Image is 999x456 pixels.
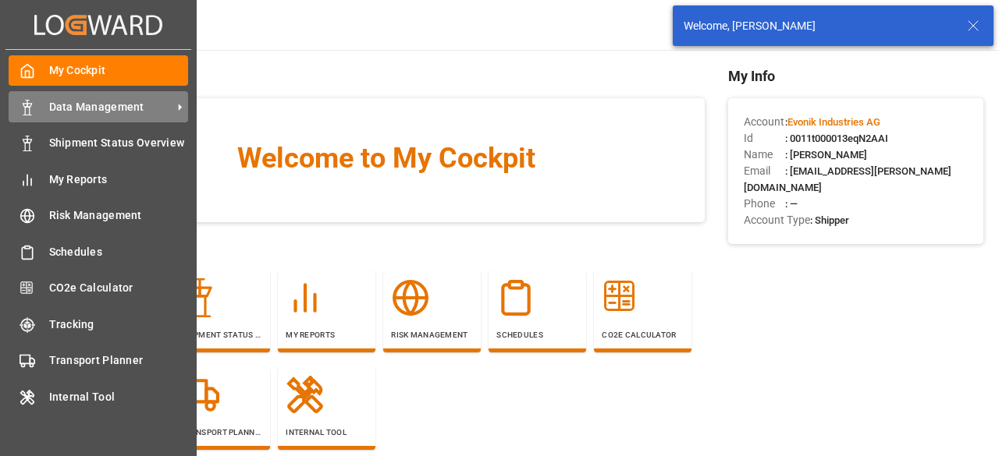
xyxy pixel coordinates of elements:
span: : Shipper [810,214,849,226]
span: My Reports [49,171,189,188]
span: Welcome to My Cockpit [98,137,674,179]
p: Schedules [496,329,578,341]
span: Account [744,114,785,130]
p: Transport Planner [180,426,262,438]
p: Internal Tool [286,426,368,438]
p: Risk Management [391,329,473,341]
a: Transport Planner [9,345,188,376]
p: CO2e Calculator [602,329,684,341]
p: Shipment Status Overview [180,329,262,341]
span: Id [744,130,785,147]
span: Shipment Status Overview [49,135,189,151]
span: Tracking [49,316,189,333]
div: Welcome, [PERSON_NAME] [684,18,952,34]
a: My Cockpit [9,55,188,86]
span: My Info [728,65,983,87]
span: : [PERSON_NAME] [785,149,867,161]
span: Phone [744,196,785,212]
span: Schedules [49,244,189,260]
a: Tracking [9,309,188,339]
p: My Reports [286,329,368,341]
a: Schedules [9,236,188,267]
a: Internal Tool [9,381,188,412]
span: My Cockpit [49,62,189,79]
span: CO2e Calculator [49,280,189,296]
span: : — [785,198,798,210]
span: Name [744,147,785,163]
span: : [785,116,880,128]
span: Account Type [744,212,810,228]
span: : [EMAIL_ADDRESS][PERSON_NAME][DOMAIN_NAME] [744,165,951,193]
a: My Reports [9,164,188,194]
span: Evonik Industries AG [787,116,880,128]
span: Data Management [49,99,172,115]
span: Navigation [67,238,705,259]
span: Internal Tool [49,389,189,405]
a: Shipment Status Overview [9,128,188,158]
span: Risk Management [49,207,189,224]
span: : 0011t000013eqN2AAI [785,133,888,144]
span: Email [744,163,785,179]
span: Transport Planner [49,352,189,369]
a: CO2e Calculator [9,273,188,303]
a: Risk Management [9,200,188,231]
